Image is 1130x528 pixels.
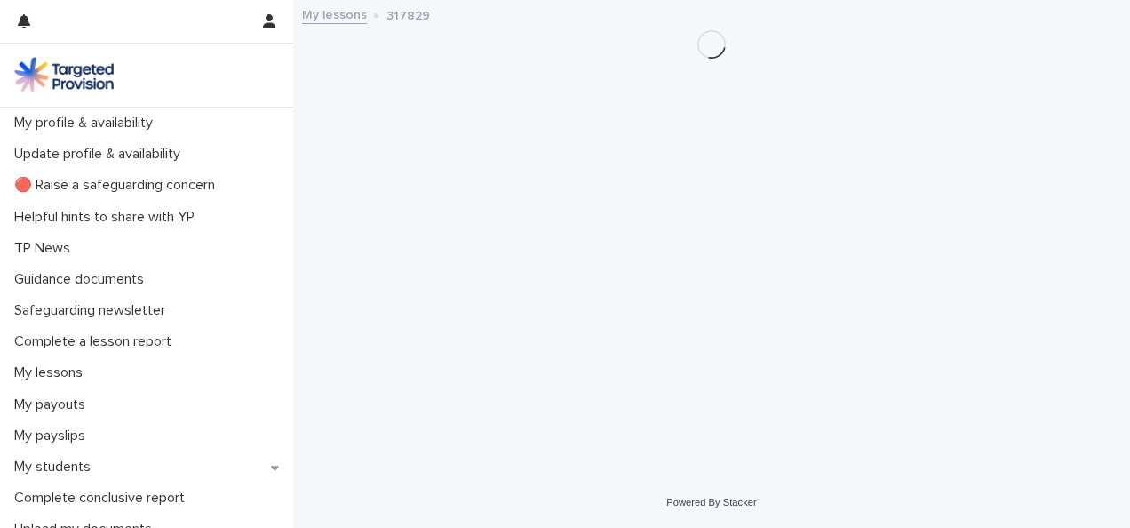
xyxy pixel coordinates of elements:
p: 317829 [386,4,430,24]
p: Helpful hints to share with YP [7,209,209,226]
a: My lessons [302,4,367,24]
p: My profile & availability [7,115,167,132]
p: Guidance documents [7,271,158,288]
p: 🔴 Raise a safeguarding concern [7,177,229,194]
img: M5nRWzHhSzIhMunXDL62 [14,57,114,92]
p: Safeguarding newsletter [7,302,179,319]
p: Complete a lesson report [7,333,186,350]
p: My lessons [7,364,97,381]
p: Complete conclusive report [7,490,199,507]
p: My payslips [7,428,99,444]
a: Powered By Stacker [666,497,756,508]
p: TP News [7,240,84,257]
p: Update profile & availability [7,146,195,163]
p: My payouts [7,396,99,413]
p: My students [7,459,105,476]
